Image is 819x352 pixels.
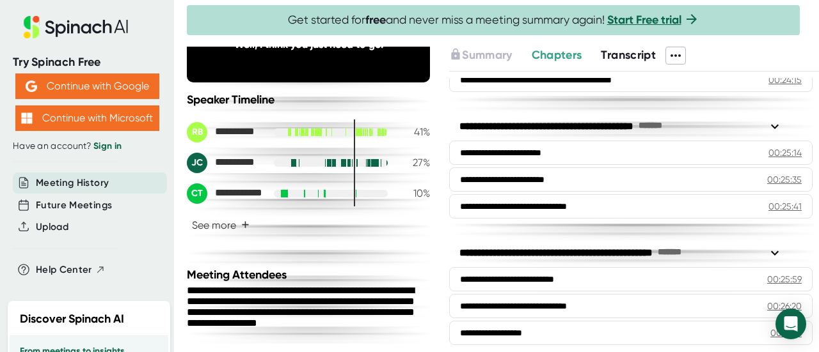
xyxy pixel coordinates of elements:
[768,73,802,86] div: 00:24:15
[449,47,531,65] div: Upgrade to access
[365,13,386,27] b: free
[601,48,656,62] span: Transcript
[187,183,264,204] div: Connie Tracy
[187,153,264,173] div: Jazz Coble
[288,13,699,27] span: Get started for and never miss a meeting summary again!
[36,263,92,277] span: Help Center
[36,220,68,234] button: Upload
[767,300,802,312] div: 00:26:20
[775,309,806,339] div: Open Intercom Messenger
[187,122,207,142] div: RB
[398,187,430,199] div: 10 %
[36,263,106,277] button: Help Center
[462,48,512,62] span: Summary
[187,122,264,142] div: Reni Bitar
[532,48,582,62] span: Chapters
[767,273,802,286] div: 00:25:59
[398,126,430,138] div: 41 %
[13,55,161,70] div: Try Spinach Free
[241,220,250,230] span: +
[607,13,681,27] a: Start Free trial
[398,157,430,169] div: 27 %
[187,214,255,236] button: See more+
[770,326,802,339] div: 00:27:13
[15,73,159,99] button: Continue with Google
[449,47,512,64] button: Summary
[767,173,802,186] div: 00:25:35
[20,310,124,328] h2: Discover Spinach AI
[13,141,161,152] div: Have an account?
[187,153,207,173] div: JC
[93,141,122,151] a: Sign in
[187,93,430,107] div: Speaker Timeline
[532,47,582,64] button: Chapters
[26,80,37,92] img: Aehbyd4JwY73AAAAAElFTkSuQmCC
[36,176,109,190] button: Meeting History
[768,146,802,159] div: 00:25:14
[768,200,802,213] div: 00:25:41
[187,268,433,282] div: Meeting Attendees
[187,183,207,204] div: CT
[15,105,159,131] button: Continue with Microsoft
[36,198,112,213] button: Future Meetings
[601,47,656,64] button: Transcript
